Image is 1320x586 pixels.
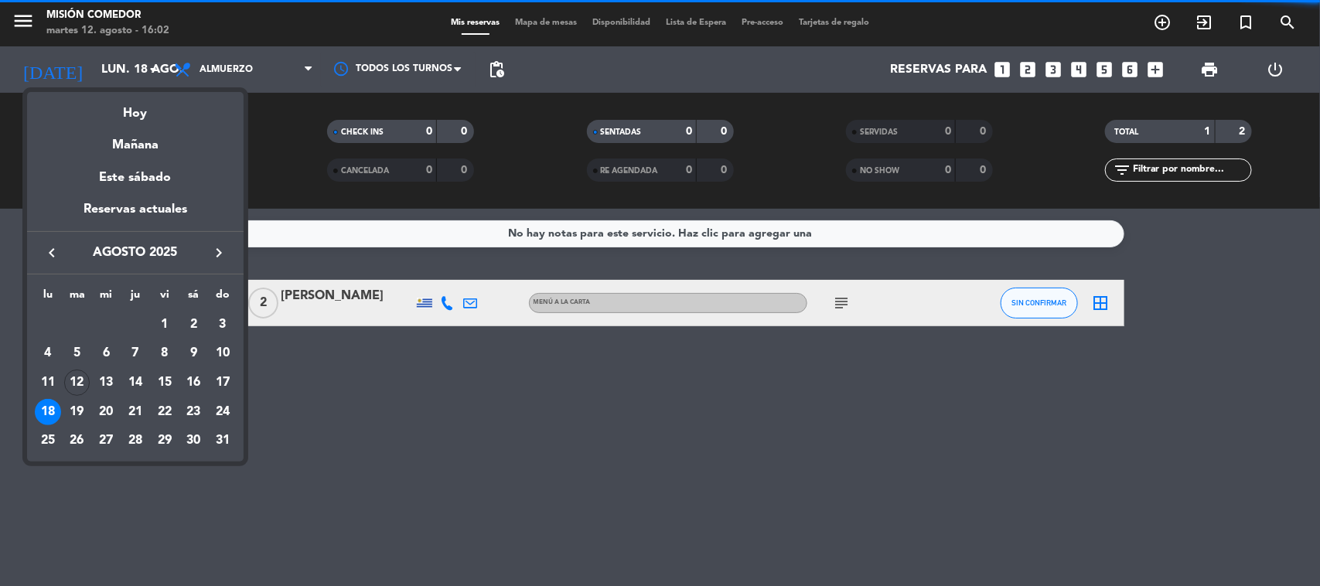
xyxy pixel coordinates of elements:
div: 16 [180,370,206,396]
div: 3 [210,312,236,338]
div: 21 [122,399,148,425]
div: 31 [210,428,236,454]
th: domingo [208,286,237,310]
td: 10 de agosto de 2025 [208,339,237,368]
div: 8 [152,340,178,366]
div: 10 [210,340,236,366]
i: keyboard_arrow_right [210,244,228,262]
td: 20 de agosto de 2025 [91,397,121,427]
td: 1 de agosto de 2025 [150,310,179,339]
div: 5 [64,340,90,366]
td: 9 de agosto de 2025 [179,339,209,368]
td: 28 de agosto de 2025 [121,427,150,456]
td: AGO. [33,310,150,339]
div: 15 [152,370,178,396]
div: 9 [180,340,206,366]
td: 31 de agosto de 2025 [208,427,237,456]
div: 1 [152,312,178,338]
div: 27 [93,428,119,454]
div: 30 [180,428,206,454]
div: Hoy [27,92,244,124]
td: 13 de agosto de 2025 [91,368,121,397]
td: 14 de agosto de 2025 [121,368,150,397]
td: 3 de agosto de 2025 [208,310,237,339]
td: 23 de agosto de 2025 [179,397,209,427]
td: 12 de agosto de 2025 [63,368,92,397]
td: 27 de agosto de 2025 [91,427,121,456]
td: 7 de agosto de 2025 [121,339,150,368]
th: martes [63,286,92,310]
div: 4 [35,340,61,366]
div: 7 [122,340,148,366]
th: viernes [150,286,179,310]
div: 12 [64,370,90,396]
div: 11 [35,370,61,396]
td: 11 de agosto de 2025 [33,368,63,397]
th: miércoles [91,286,121,310]
td: 26 de agosto de 2025 [63,427,92,456]
button: keyboard_arrow_right [205,243,233,263]
td: 17 de agosto de 2025 [208,368,237,397]
button: keyboard_arrow_left [38,243,66,263]
div: 26 [64,428,90,454]
div: 14 [122,370,148,396]
span: agosto 2025 [66,243,205,263]
div: 19 [64,399,90,425]
div: Este sábado [27,156,244,199]
div: 20 [93,399,119,425]
td: 2 de agosto de 2025 [179,310,209,339]
div: 18 [35,399,61,425]
td: 19 de agosto de 2025 [63,397,92,427]
div: 28 [122,428,148,454]
td: 8 de agosto de 2025 [150,339,179,368]
div: 13 [93,370,119,396]
td: 5 de agosto de 2025 [63,339,92,368]
td: 25 de agosto de 2025 [33,427,63,456]
div: 25 [35,428,61,454]
td: 16 de agosto de 2025 [179,368,209,397]
td: 24 de agosto de 2025 [208,397,237,427]
th: jueves [121,286,150,310]
td: 4 de agosto de 2025 [33,339,63,368]
td: 18 de agosto de 2025 [33,397,63,427]
td: 21 de agosto de 2025 [121,397,150,427]
i: keyboard_arrow_left [43,244,61,262]
td: 29 de agosto de 2025 [150,427,179,456]
div: 22 [152,399,178,425]
div: 29 [152,428,178,454]
th: sábado [179,286,209,310]
td: 22 de agosto de 2025 [150,397,179,427]
div: 17 [210,370,236,396]
div: Mañana [27,124,244,155]
div: Reservas actuales [27,199,244,231]
th: lunes [33,286,63,310]
div: 24 [210,399,236,425]
div: 23 [180,399,206,425]
div: 2 [180,312,206,338]
td: 15 de agosto de 2025 [150,368,179,397]
div: 6 [93,340,119,366]
td: 6 de agosto de 2025 [91,339,121,368]
td: 30 de agosto de 2025 [179,427,209,456]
